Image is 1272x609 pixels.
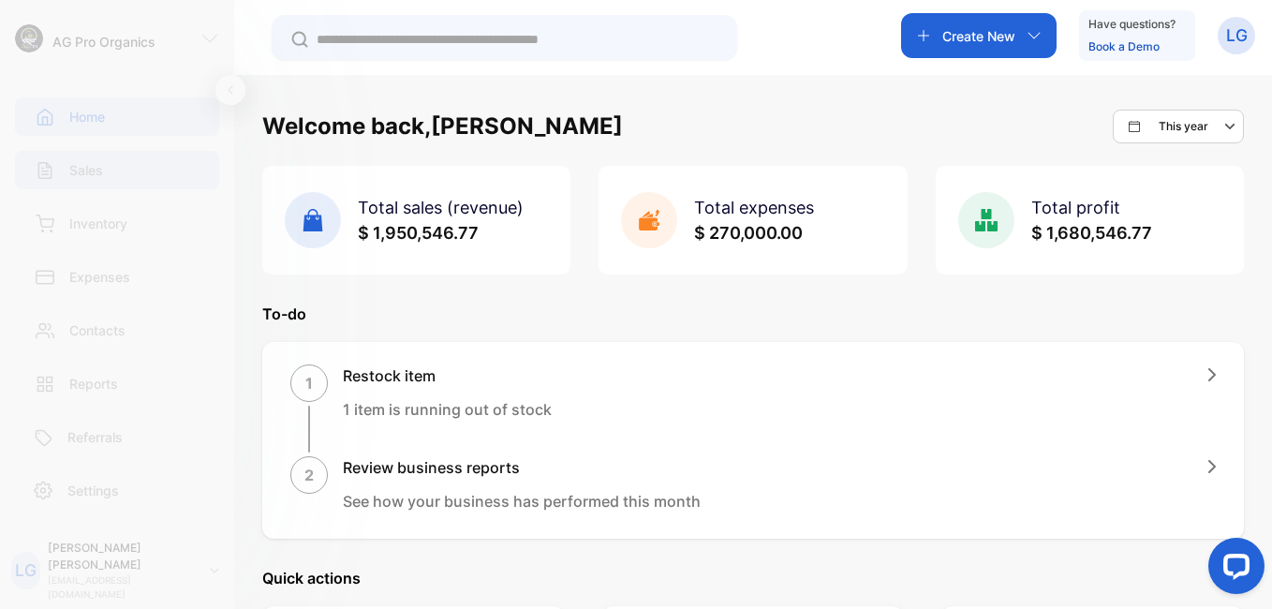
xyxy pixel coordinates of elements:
iframe: LiveChat chat widget [1193,530,1272,609]
p: Sales [69,160,103,180]
p: LG [1226,23,1248,48]
a: Book a Demo [1088,39,1160,53]
span: $ 1,680,546.77 [1031,223,1152,243]
span: Total sales (revenue) [358,198,524,217]
p: [PERSON_NAME] [PERSON_NAME] [48,540,195,573]
p: Inventory [69,214,127,233]
span: $ 270,000.00 [694,223,803,243]
p: Quick actions [262,567,1244,589]
p: AG Pro Organics [52,32,155,52]
p: Contacts [69,320,126,340]
button: This year [1113,110,1244,143]
h1: Restock item [343,364,552,387]
p: Reports [69,374,118,394]
p: Home [69,107,105,126]
h1: Review business reports [343,456,701,479]
p: Have questions? [1088,15,1176,34]
span: Total expenses [694,198,814,217]
p: Settings [67,481,119,500]
p: This year [1159,118,1208,135]
span: Total profit [1031,198,1120,217]
button: LG [1218,13,1255,58]
p: Create New [942,26,1015,46]
p: LG [15,558,37,583]
p: [EMAIL_ADDRESS][DOMAIN_NAME] [48,573,195,602]
p: Referrals [67,427,123,447]
img: logo [15,24,43,52]
p: See how your business has performed this month [343,490,701,512]
p: 1 item is running out of stock [343,398,552,421]
p: To-do [262,303,1244,325]
span: $ 1,950,546.77 [358,223,479,243]
p: 2 [304,464,314,486]
h1: Welcome back, [PERSON_NAME] [262,110,623,143]
p: 1 [305,372,313,394]
p: Expenses [69,267,130,287]
button: Create New [901,13,1057,58]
